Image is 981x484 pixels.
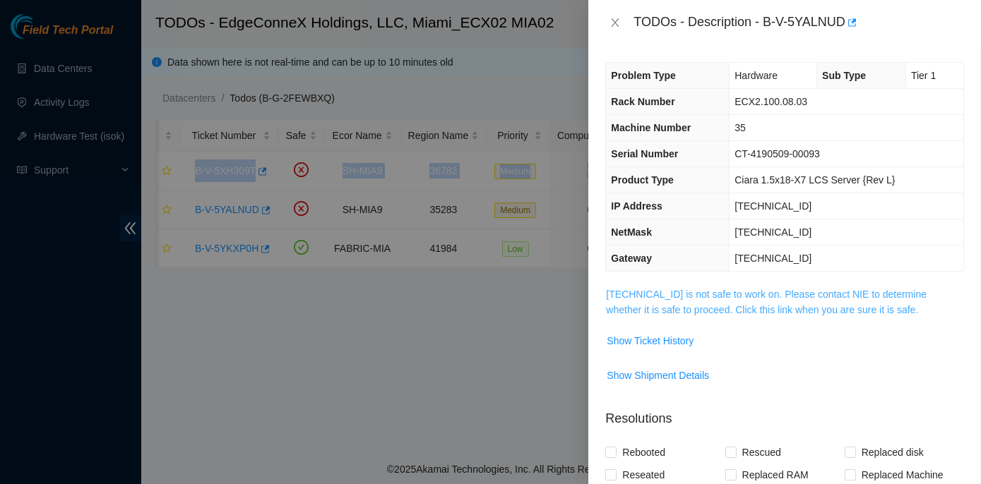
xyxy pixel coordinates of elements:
span: [TECHNICAL_ID] [735,200,811,212]
p: Resolutions [605,398,964,428]
span: [TECHNICAL_ID] [735,226,811,238]
button: Show Shipment Details [606,364,710,387]
span: Gateway [611,253,652,264]
span: Tier 1 [911,70,936,81]
span: NetMask [611,226,652,238]
span: Hardware [735,70,778,81]
div: TODOs - Description - B-V-5YALNUD [634,11,964,34]
button: Show Ticket History [606,329,694,352]
span: ECX2.100.08.03 [735,96,807,107]
span: Ciara 1.5x18-X7 LCS Server {Rev L} [735,174,895,186]
span: Sub Type [822,70,866,81]
span: Replaced disk [856,441,929,464]
span: IP Address [611,200,662,212]
span: Machine Number [611,122,691,133]
span: [TECHNICAL_ID] [735,253,811,264]
span: Product Type [611,174,673,186]
span: Problem Type [611,70,676,81]
span: Rack Number [611,96,674,107]
span: Rescued [737,441,787,464]
span: Rebooted [617,441,671,464]
span: 35 [735,122,746,133]
span: Show Shipment Details [607,368,709,383]
span: CT-4190509-00093 [735,148,820,159]
span: Serial Number [611,148,678,159]
span: Show Ticket History [607,333,694,349]
span: close [610,17,621,28]
a: [TECHNICAL_ID] is not safe to work on. Please contact NIE to determine whether it is safe to proc... [606,289,927,315]
button: Close [605,16,625,30]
